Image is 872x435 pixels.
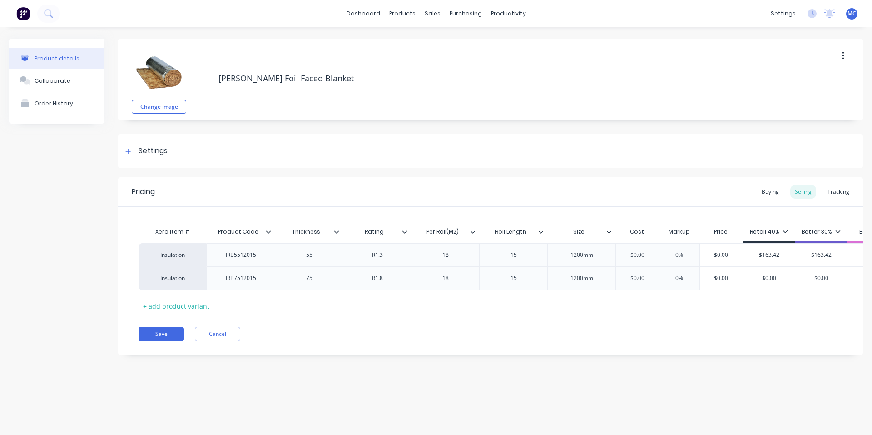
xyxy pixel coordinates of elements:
div: Collaborate [35,77,70,84]
img: file [136,50,182,95]
div: $0.00 [614,244,660,266]
div: 0% [657,267,702,290]
div: Buying [757,185,783,199]
div: productivity [486,7,530,20]
div: Size [547,223,615,241]
div: Roll Length [479,223,547,241]
div: Thickness [275,220,337,243]
div: Rating [343,220,406,243]
div: Selling [790,185,816,199]
div: 1200mm [559,272,604,284]
button: Change image [132,100,186,114]
div: 18 [423,272,468,284]
div: Retail 40% [750,228,788,236]
div: Product Code [207,223,275,241]
div: Rating [343,223,411,241]
div: 15 [491,249,536,261]
a: dashboard [342,7,385,20]
button: Product details [9,48,104,69]
div: 18 [423,249,468,261]
div: $0.00 [743,267,795,290]
div: 0% [657,244,702,266]
div: Pricing [132,186,155,197]
img: Factory [16,7,30,20]
div: settings [766,7,800,20]
div: $163.42 [743,244,795,266]
div: Product details [35,55,79,62]
div: Insulation [148,251,198,259]
span: MC [847,10,856,18]
div: Better 30% [802,228,841,236]
div: $0.00 [614,267,660,290]
div: Markup [659,223,699,241]
div: Xero Item # [139,223,207,241]
div: Insulation [148,274,198,282]
div: Size [547,220,610,243]
div: purchasing [445,7,486,20]
div: IRB5512015 [218,249,264,261]
div: fileChange image [132,45,186,114]
div: 15 [491,272,536,284]
div: Settings [139,145,168,157]
div: R1.8 [355,272,400,284]
div: Thickness [275,223,343,241]
div: Per Roll(M2) [411,223,479,241]
div: $163.42 [795,244,847,266]
button: Save [139,327,184,341]
button: Collaborate [9,69,104,92]
div: Cost [615,223,659,241]
div: $0.00 [699,244,744,266]
div: Order History [35,100,73,107]
button: Order History [9,92,104,115]
div: Product Code [207,220,269,243]
div: $0.00 [699,267,744,290]
div: Price [699,223,743,241]
div: IRB7512015 [218,272,264,284]
div: products [385,7,420,20]
textarea: [PERSON_NAME] Foil Faced Blanket [214,68,788,89]
div: Per Roll(M2) [411,220,474,243]
div: Tracking [823,185,854,199]
div: Roll Length [479,220,542,243]
div: 1200mm [559,249,604,261]
div: sales [420,7,445,20]
div: $0.00 [795,267,847,290]
div: R1.3 [355,249,400,261]
button: Cancel [195,327,240,341]
div: + add product variant [139,299,214,313]
div: 55 [287,249,332,261]
div: 75 [287,272,332,284]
